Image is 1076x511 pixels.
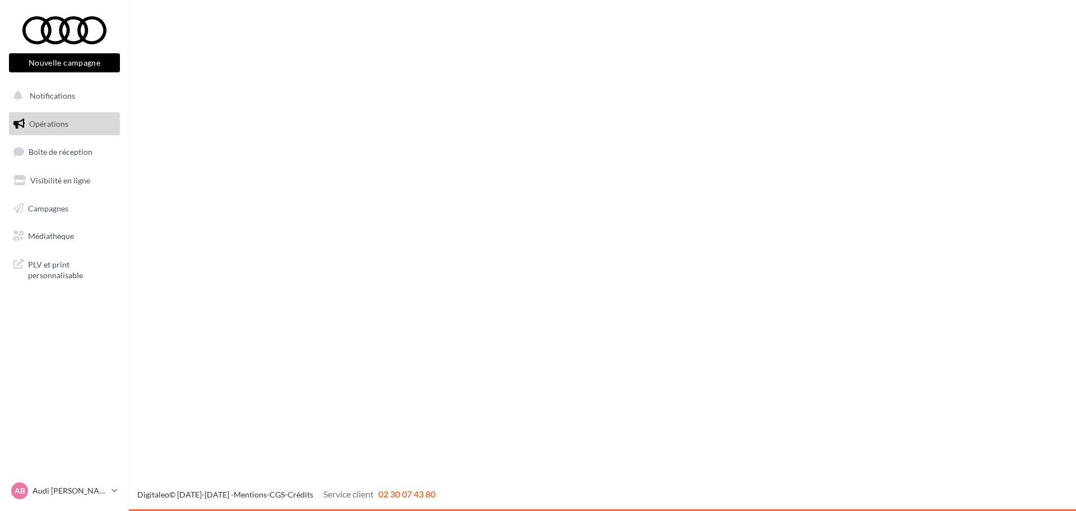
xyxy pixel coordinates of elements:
span: PLV et print personnalisable [28,257,115,281]
a: PLV et print personnalisable [7,252,122,286]
span: AB [15,485,25,496]
a: Visibilité en ligne [7,169,122,192]
button: Nouvelle campagne [9,53,120,72]
button: Notifications [7,84,118,108]
span: 02 30 07 43 80 [378,489,435,499]
span: Notifications [30,91,75,100]
a: Digitaleo [137,490,169,499]
a: CGS [270,490,285,499]
a: Campagnes [7,197,122,220]
a: Opérations [7,112,122,136]
span: Boîte de réception [29,147,92,156]
p: Audi [PERSON_NAME] [33,485,107,496]
span: Médiathèque [28,231,74,241]
span: © [DATE]-[DATE] - - - [137,490,435,499]
a: Boîte de réception [7,140,122,164]
a: AB Audi [PERSON_NAME] [9,480,120,501]
span: Visibilité en ligne [30,176,90,185]
a: Mentions [234,490,267,499]
span: Opérations [29,119,68,128]
a: Médiathèque [7,224,122,248]
a: Crédits [287,490,313,499]
span: Service client [323,489,374,499]
span: Campagnes [28,203,68,213]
